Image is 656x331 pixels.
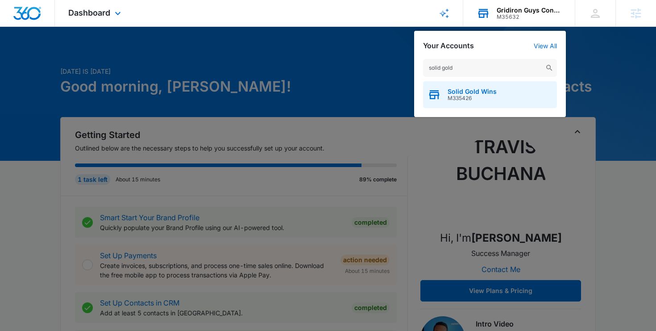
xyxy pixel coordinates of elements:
[497,14,562,20] div: account id
[497,7,562,14] div: account name
[448,88,497,95] span: Solid Gold Wins
[534,42,557,50] a: View All
[68,8,110,17] span: Dashboard
[448,95,497,101] span: M335426
[423,59,557,77] input: Search Accounts
[423,81,557,108] button: Solid Gold WinsM335426
[423,42,474,50] h2: Your Accounts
